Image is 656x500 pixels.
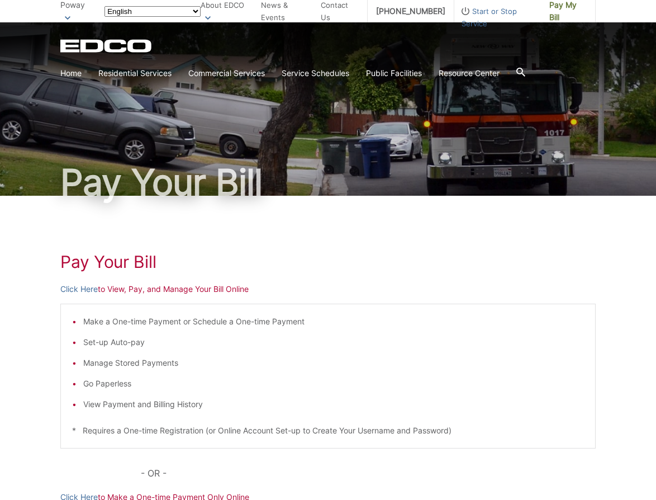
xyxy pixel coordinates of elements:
a: Resource Center [439,67,500,79]
a: EDCD logo. Return to the homepage. [60,39,153,53]
p: - OR - [141,465,596,481]
a: Residential Services [98,67,172,79]
li: Go Paperless [83,378,584,390]
h1: Pay Your Bill [60,164,596,200]
a: Public Facilities [366,67,422,79]
h1: Pay Your Bill [60,252,596,272]
a: Home [60,67,82,79]
li: Set-up Auto-pay [83,336,584,348]
p: * Requires a One-time Registration (or Online Account Set-up to Create Your Username and Password) [72,424,584,437]
a: Commercial Services [188,67,265,79]
select: Select a language [104,6,201,17]
a: Service Schedules [282,67,349,79]
p: to View, Pay, and Manage Your Bill Online [60,283,596,295]
li: View Payment and Billing History [83,398,584,411]
li: Make a One-time Payment or Schedule a One-time Payment [83,315,584,328]
a: Click Here [60,283,98,295]
li: Manage Stored Payments [83,357,584,369]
